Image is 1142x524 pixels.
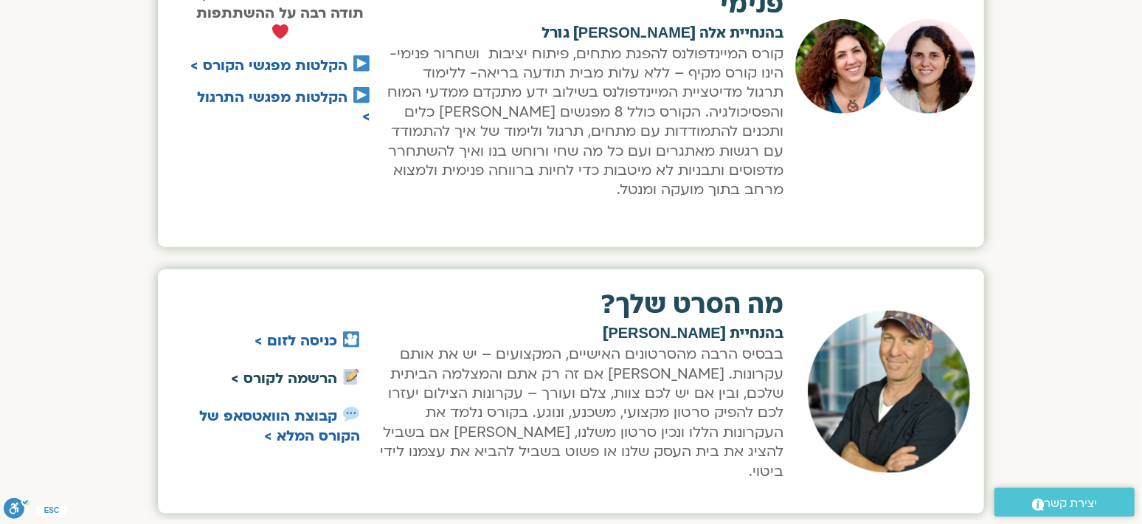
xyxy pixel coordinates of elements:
[199,407,360,446] a: קבוצת הוואטסאפ של הקורס המלא >
[353,87,370,103] img: ▶️
[808,311,970,473] img: זיואן
[1045,494,1098,514] span: יצירת קשר
[385,44,783,200] p: קורס המיינדפולנס להפגת מתחים, פיתוח יציבות ושחרור פנימי- הינו קורס מקיף – ללא עלות מבית תודעה ברי...
[353,55,370,72] img: ▶️
[190,56,347,75] a: הקלטות מפגשי הקורס >
[385,26,783,41] h2: בהנחיית אלה [PERSON_NAME] גורל
[255,332,337,351] a: כניסה לזום >
[994,488,1135,517] a: יצירת קשר
[375,345,783,481] p: בבסיס הרבה מהסרטונים האישיים, המקצועים – יש את אותם עקרונות. [PERSON_NAME] אם זה רק אתם והמצלמה ה...
[375,292,783,318] h2: מה הסרט שלך?
[375,326,783,341] h2: בהנחיית [PERSON_NAME]
[231,370,337,389] a: הרשמה לקורס >
[343,331,359,348] img: 🎦
[272,24,288,40] img: ❤
[343,369,359,385] img: 📝
[197,88,370,126] a: הקלטות מפגשי התרגול >
[343,407,359,423] img: 💬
